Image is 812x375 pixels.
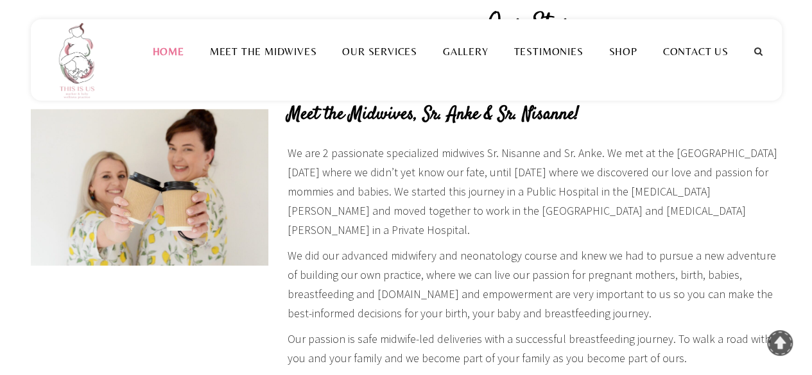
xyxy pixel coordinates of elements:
a: Meet the Midwives [197,46,330,58]
a: Contact Us [650,46,741,58]
p: We are 2 passionate specialized midwives Sr. Nisanne and Sr. Anke. We met at the [GEOGRAPHIC_DATA... [288,144,782,240]
a: Our Services [329,46,430,58]
strong: Meet the Midwives, Sr. Anke & Sr. Nisanne! [288,102,579,128]
a: Testimonies [501,46,596,58]
p: We did our advanced midwifery and neonatology course and knew we had to pursue a new adventure of... [288,246,782,323]
a: Home [139,46,196,58]
h2: Our Story [288,6,782,44]
img: 997DF1E5-05B3-46C1-AE5D-659CC829DC1B [31,109,268,266]
p: Our passion is safe midwife-led deliveries with a successful breastfeeding journey. To walk a roa... [288,329,782,368]
a: Gallery [430,46,501,58]
img: This is us practice [50,19,108,101]
a: To Top [767,330,793,356]
a: Shop [596,46,650,58]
